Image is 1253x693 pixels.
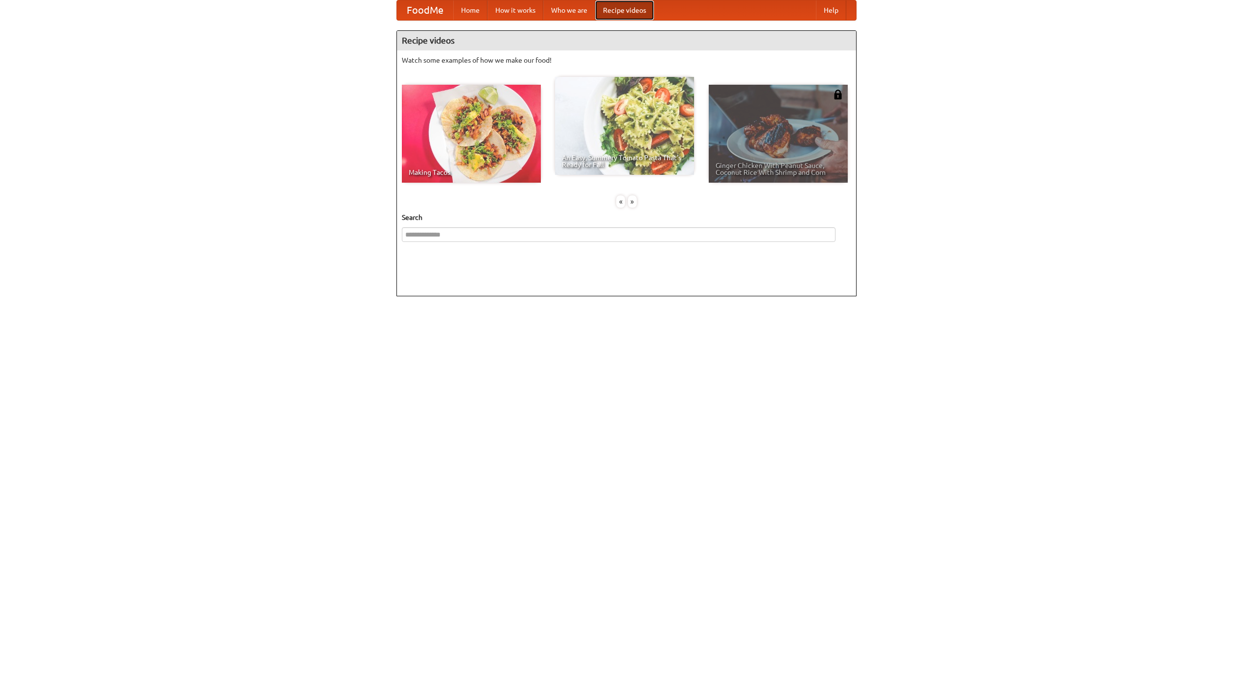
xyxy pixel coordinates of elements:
span: An Easy, Summery Tomato Pasta That's Ready for Fall [562,154,687,168]
h4: Recipe videos [397,31,856,50]
a: Making Tacos [402,85,541,183]
div: » [628,195,637,208]
a: An Easy, Summery Tomato Pasta That's Ready for Fall [555,77,694,175]
p: Watch some examples of how we make our food! [402,55,851,65]
div: « [616,195,625,208]
h5: Search [402,213,851,222]
a: Help [816,0,846,20]
a: Who we are [543,0,595,20]
img: 483408.png [833,90,843,99]
span: Making Tacos [409,169,534,176]
a: FoodMe [397,0,453,20]
a: Home [453,0,487,20]
a: How it works [487,0,543,20]
a: Recipe videos [595,0,654,20]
